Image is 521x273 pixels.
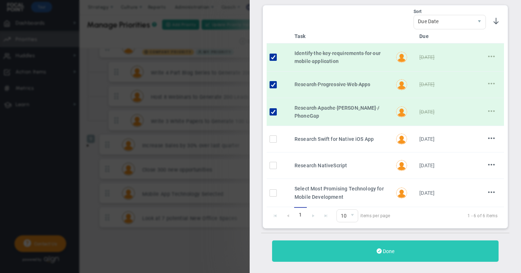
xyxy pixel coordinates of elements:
span: [DATE] [419,109,435,115]
span: 1 - 6 of 6 items [399,211,497,220]
img: Lucy Rodriguez [396,106,407,117]
img: Lucy Rodriguez [396,134,407,144]
span: Done [383,248,394,254]
div: Sort [414,9,486,14]
div: Research Progressive Web Apps [295,80,389,88]
img: Lucy Rodriguez [396,52,407,63]
span: items per page [336,209,390,222]
span: 0 [336,209,358,222]
span: 1 [294,207,307,223]
span: 10 [337,210,347,222]
span: select [347,210,358,222]
span: [DATE] [419,54,435,60]
img: Lucy Rodriguez [396,160,407,171]
img: Lucy Rodriguez [396,188,407,198]
button: Done [272,240,499,262]
div: Research Swift for Native iOS App [295,135,389,143]
span: [DATE] [419,190,435,196]
div: Research NativeScript [295,161,389,169]
div: Identify the key requirements for our mobile application [295,49,389,66]
th: Due [416,29,454,43]
div: Select Most Promising Technology for Mobile Development [295,185,389,201]
span: [DATE] [419,136,435,142]
img: Lucy Rodriguez [396,79,407,90]
span: [DATE] [419,163,435,168]
div: Research Apache Cordova / PhoneGap [295,104,389,120]
span: select [473,15,486,29]
span: Due Date [414,15,473,28]
th: Task [292,29,391,43]
span: [DATE] [419,81,435,87]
